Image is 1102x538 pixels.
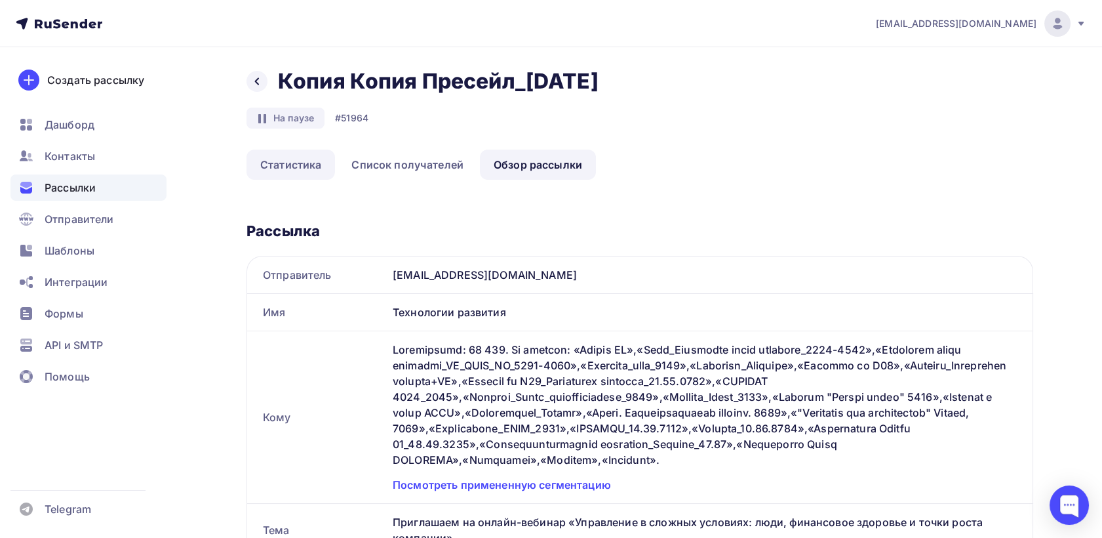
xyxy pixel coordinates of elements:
span: Отправители [45,211,114,227]
span: Telegram [45,501,91,517]
a: Отправители [10,206,167,232]
div: Рассылка [246,222,1033,240]
div: Кому [247,331,387,503]
a: Формы [10,300,167,327]
a: Обзор рассылки [480,150,596,180]
div: Технологии развития [387,294,1033,331]
span: Шаблоны [45,243,94,259]
a: Контакты [10,143,167,169]
span: Контакты [45,148,95,164]
a: Шаблоны [10,238,167,264]
h2: Копия Копия Пресейл_[DATE] [278,68,599,94]
span: Формы [45,306,83,321]
span: API и SMTP [45,337,103,353]
a: [EMAIL_ADDRESS][DOMAIN_NAME] [876,10,1086,37]
div: На паузе [246,108,325,129]
div: #51964 [335,112,368,125]
span: Рассылки [45,180,96,196]
span: Дашборд [45,117,94,133]
div: Отправитель [247,257,387,293]
div: [EMAIL_ADDRESS][DOMAIN_NAME] [387,257,1033,293]
span: Интеграции [45,274,108,290]
div: Loremipsumd: 68 439. Si ametcon: «Adipis EL»,«Sedd_Eiusmodte incid utlabore_2224-4542»,«Etdolorem... [393,342,1017,468]
div: Создать рассылку [47,72,144,88]
span: [EMAIL_ADDRESS][DOMAIN_NAME] [876,17,1036,30]
a: Статистика [246,150,335,180]
a: Рассылки [10,175,167,201]
div: Посмотреть примененную сегментацию [393,477,1017,493]
span: Помощь [45,369,90,384]
a: Список получателей [338,150,477,180]
a: Дашборд [10,112,167,138]
div: Имя [247,294,387,331]
strong: Приглашаем вас на практический онлайн-вебинар, где обсудим актуальные решения и стратегии для обе... [75,377,397,465]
